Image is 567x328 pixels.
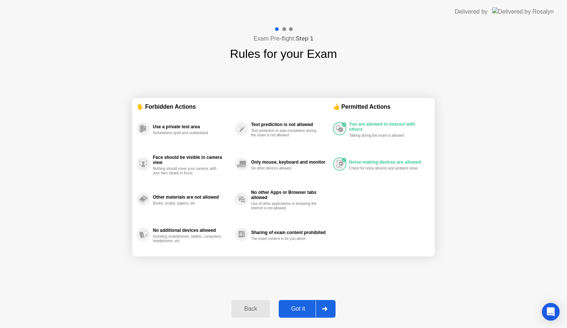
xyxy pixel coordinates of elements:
div: 👍 Permitted Actions [333,102,430,111]
div: Face should be visible in camera view [153,155,231,165]
div: Other materials are not allowed [153,195,231,200]
button: Back [231,300,269,318]
div: Sharing of exam content prohibited [251,230,329,235]
div: Talking during the exam is allowed [349,133,419,138]
b: Step 1 [296,35,313,42]
h1: Rules for your Exam [230,45,337,63]
div: Text prediction or auto-completion during the exam is not allowed [251,129,321,137]
div: Check for noisy devices and ambient noise [349,166,419,171]
div: Use of other applications or browsing the internet is not allowed [251,202,321,210]
div: Including smartphones, tablets, computers, headphones, etc. [153,234,223,243]
h4: Exam Pre-flight: [254,34,313,43]
div: Delivered by [455,7,488,16]
div: No other devices allowed [251,166,321,171]
div: Noise-making devices are allowed [349,160,427,165]
button: Got it [279,300,336,318]
div: The exam content is for you alone [251,237,321,241]
div: Got it [281,306,316,312]
div: Books, scripts, papers, etc [153,201,223,206]
div: Use a private test area [153,124,231,129]
div: Only mouse, keyboard and monitor [251,160,329,165]
div: Somewhere quiet and undisturbed [153,131,223,135]
div: Nothing should cover your camera, with your face clearly in focus [153,167,223,175]
div: Back [234,306,267,312]
div: Text prediction is not allowed [251,122,329,127]
div: No additional devices allowed [153,228,231,233]
div: You are allowed to interact with others [349,122,427,132]
div: ✋ Forbidden Actions [137,102,333,111]
img: Delivered by Rosalyn [492,7,554,16]
div: No other Apps or Browser tabs allowed [251,190,329,200]
div: Open Intercom Messenger [542,303,560,321]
